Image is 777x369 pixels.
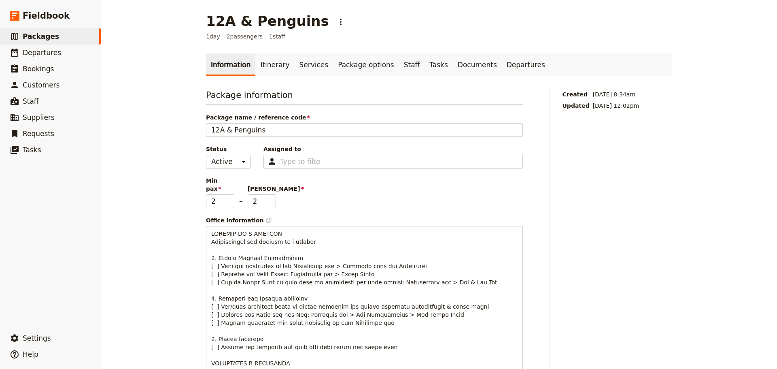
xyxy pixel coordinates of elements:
a: Staff [399,53,425,76]
span: Package name / reference code [206,113,523,122]
span: [DATE] 12:02pm [593,102,639,110]
span: Assigned to [263,145,523,153]
a: Documents [453,53,502,76]
span: Staff [23,97,39,105]
input: Assigned to [280,157,320,166]
input: Min pax [206,194,234,208]
a: Information [206,53,255,76]
a: Itinerary [255,53,294,76]
span: 1 day [206,32,220,41]
span: Fieldbook [23,10,70,22]
span: Created [563,90,590,98]
span: ​ [265,217,272,224]
input: Package name / reference code [206,123,523,137]
h3: Package information [206,89,523,105]
span: Requests [23,130,54,138]
span: Bookings [23,65,54,73]
a: Tasks [425,53,453,76]
input: [PERSON_NAME] [248,194,276,208]
span: [PERSON_NAME] [248,185,276,193]
select: Status [206,155,251,169]
span: Packages [23,32,59,41]
span: Min pax [206,177,234,193]
a: Departures [502,53,550,76]
a: Package options [333,53,399,76]
span: 2 passengers [227,32,263,41]
span: Help [23,350,38,358]
span: Suppliers [23,113,55,122]
h1: 12A & Penguins [206,13,329,29]
div: Office information [206,216,523,224]
span: [DATE] 8:34am [593,90,639,98]
span: Status [206,145,251,153]
span: – [239,196,243,208]
span: Settings [23,334,51,342]
a: Services [295,53,333,76]
button: Actions [334,15,348,29]
span: 1 staff [269,32,285,41]
span: Departures [23,49,61,57]
span: Tasks [23,146,41,154]
span: Updated [563,102,590,110]
span: Customers [23,81,59,89]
